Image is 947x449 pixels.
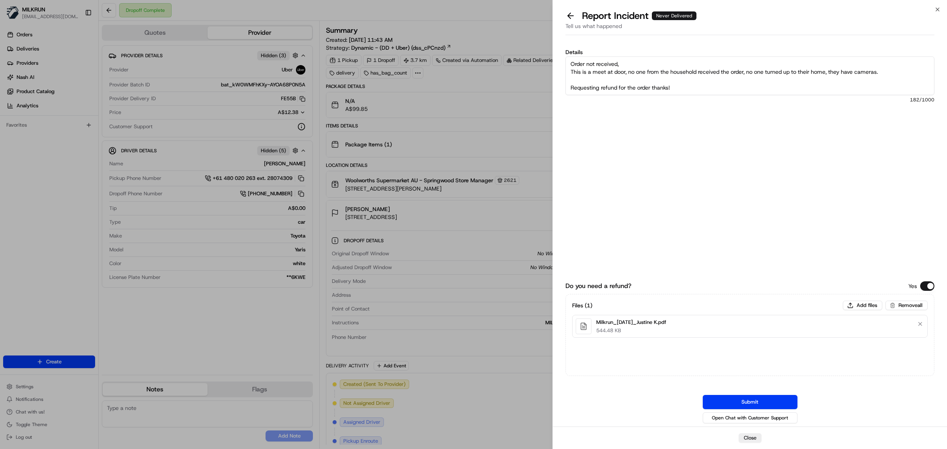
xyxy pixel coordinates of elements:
label: Details [565,49,934,55]
button: Submit [703,395,797,409]
button: Close [739,433,762,443]
h3: Files ( 1 ) [572,301,592,309]
div: Never Delivered [652,11,696,20]
button: Open Chat with Customer Support [703,412,797,423]
button: Removeall [885,301,928,310]
label: Do you need a refund? [565,281,631,291]
p: 544.48 KB [596,327,666,334]
p: Milkrun_[DATE]_Justine K.pdf [596,318,666,326]
p: Report Incident [582,9,696,22]
button: Remove file [915,318,926,329]
button: Add files [843,301,882,310]
div: Tell us what happened [565,22,934,35]
textarea: Order not received, This is a meet at door, no one from the household received the order, no one ... [565,56,934,95]
span: 182 /1000 [565,97,934,103]
p: Yes [908,282,917,290]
